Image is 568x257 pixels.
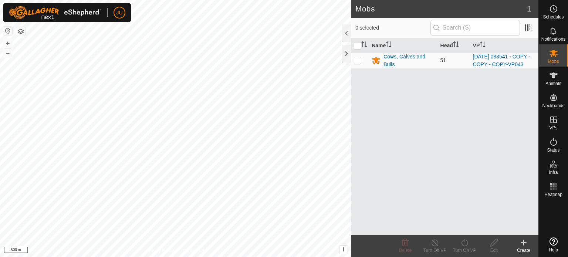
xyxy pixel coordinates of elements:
a: Help [539,234,568,255]
span: Status [547,148,559,152]
span: Heatmap [544,192,562,197]
h2: Mobs [355,4,527,13]
span: Delete [399,248,412,253]
span: 1 [527,3,531,14]
span: VPs [549,126,557,130]
span: 0 selected [355,24,430,32]
span: Neckbands [542,104,564,108]
div: Create [509,247,538,254]
div: Edit [479,247,509,254]
button: Reset Map [3,27,12,35]
input: Search (S) [430,20,520,35]
span: 51 [440,57,446,63]
span: Schedules [543,15,564,19]
span: i [343,246,344,253]
span: Notifications [541,37,565,41]
div: Turn On VP [450,247,479,254]
th: VP [470,38,538,53]
button: – [3,48,12,57]
button: Map Layers [16,27,25,36]
p-sorticon: Activate to sort [386,43,392,48]
img: Gallagher Logo [9,6,101,19]
div: Cows, Calves and Bulls [383,53,434,68]
p-sorticon: Activate to sort [361,43,367,48]
span: JU [116,9,122,17]
th: Head [437,38,470,53]
span: Mobs [548,59,559,64]
th: Name [369,38,437,53]
button: i [339,246,348,254]
a: Contact Us [183,247,204,254]
p-sorticon: Activate to sort [480,43,486,48]
div: Turn Off VP [420,247,450,254]
span: Animals [545,81,561,86]
button: + [3,39,12,48]
a: Privacy Policy [146,247,174,254]
span: Help [549,248,558,252]
a: [DATE] 083541 - COPY - COPY - COPY-VP043 [473,54,530,67]
span: Infra [549,170,558,175]
p-sorticon: Activate to sort [453,43,459,48]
